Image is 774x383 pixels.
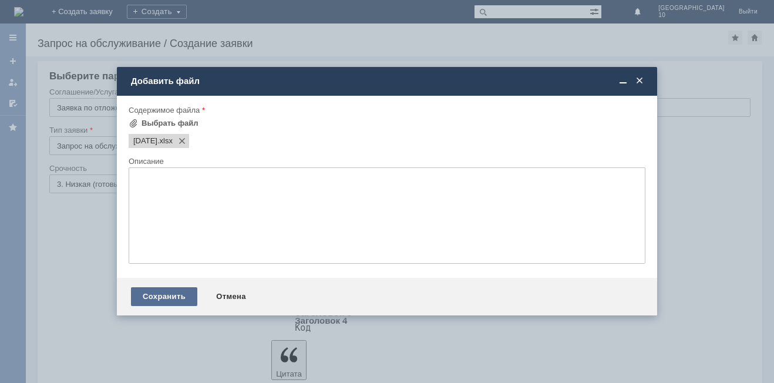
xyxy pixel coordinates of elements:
span: Закрыть [634,76,645,86]
div: Добавить файл [131,76,645,86]
div: Описание [129,157,643,165]
span: 12.10.2025.xlsx [157,136,173,146]
span: Свернуть (Ctrl + M) [617,76,629,86]
div: Выбрать файл [142,119,198,128]
div: Содержимое файла [129,106,643,114]
div: Цыган [PERSON_NAME]/ Добрый вечер ! Прошу удалить чеки во вложении [5,5,171,23]
span: 12.10.2025.xlsx [133,136,157,146]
